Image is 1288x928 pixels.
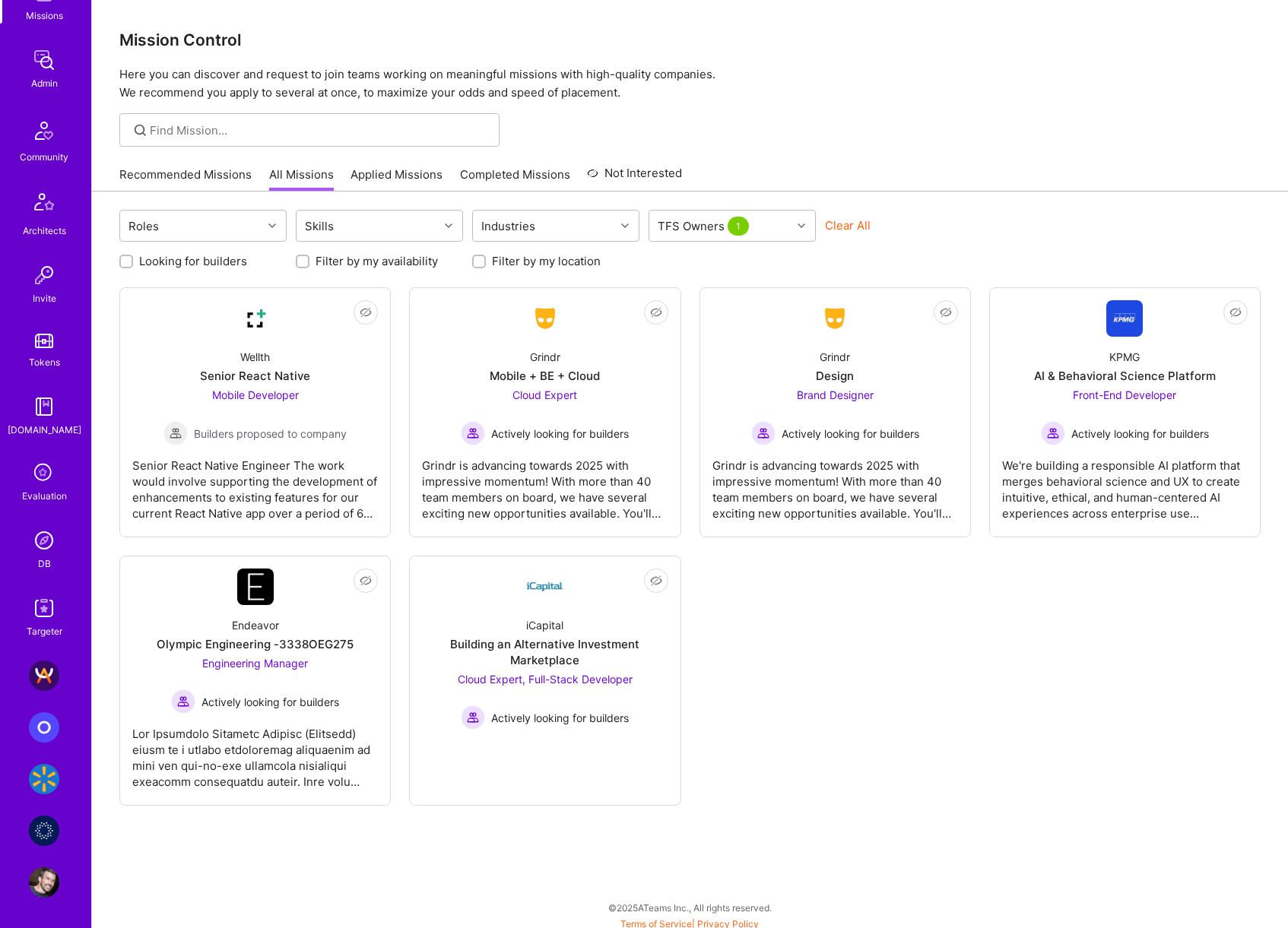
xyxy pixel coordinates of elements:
a: Recommended Missions [119,166,252,192]
i: icon EyeClosed [650,306,662,318]
div: AI & Behavioral Science Platform [1034,368,1216,384]
img: admin teamwork [29,45,59,75]
div: Skills [301,215,338,237]
span: Cloud Expert, Full-Stack Developer [458,673,633,686]
a: Walmart - Project Diamond: iOS application using computer vision [25,764,63,794]
span: Actively looking for builders [201,694,339,710]
input: Find Mission... [150,122,488,138]
span: Mobile Developer [212,388,299,401]
span: Actively looking for builders [491,426,629,442]
a: A.Team: AIR [25,660,63,691]
img: Skill Targeter [29,593,59,623]
div: Targeter [27,623,62,639]
button: Clear All [825,217,871,233]
i: icon EyeClosed [940,306,952,318]
div: DB [38,556,51,572]
i: icon EyeClosed [360,575,372,587]
i: icon EyeClosed [650,575,662,587]
img: Actively looking for builders [751,421,776,445]
a: Company LogoEndeavorOlympic Engineering -3338OEG275Engineering Manager Actively looking for build... [132,569,378,793]
div: Missions [26,8,63,24]
a: Company LogoGrindrMobile + BE + CloudCloud Expert Actively looking for buildersActively looking f... [422,300,668,524]
img: tokens [35,334,53,348]
img: Actively looking for builders [461,421,485,445]
span: Builders proposed to company [194,426,347,442]
img: Builders proposed to company [163,421,188,445]
div: Olympic Engineering -3338OEG275 [157,636,354,652]
a: Company LogoWellthSenior React NativeMobile Developer Builders proposed to companyBuilders propos... [132,300,378,524]
div: Architects [23,223,66,239]
i: icon Chevron [621,222,629,230]
div: Lor Ipsumdolo Sitametc Adipisc (Elitsedd) eiusm te i utlabo etdoloremag aliquaenim ad mini ven qu... [132,714,378,790]
i: icon Chevron [445,222,452,230]
div: Endeavor [232,617,279,633]
img: Company Logo [817,305,853,332]
img: Community [26,112,62,149]
img: Admin Search [29,525,59,556]
div: Community [20,149,68,165]
div: © 2025 ATeams Inc., All rights reserved. [91,888,1288,926]
span: Actively looking for builders [782,426,919,442]
img: Company Logo [527,305,563,332]
a: Company LogoGrindrDesignBrand Designer Actively looking for buildersActively looking for builders... [712,300,958,524]
div: Admin [31,75,58,91]
img: Walmart - Project Diamond: iOS application using computer vision [29,764,59,794]
a: Completed Missions [460,166,570,192]
a: All Missions [269,166,334,192]
a: User Avatar [25,867,63,898]
img: Oscar - CRM team leader [29,712,59,743]
div: Roles [125,215,163,237]
label: Filter by my location [492,253,601,269]
span: Brand Designer [797,388,874,401]
i: icon EyeClosed [360,306,372,318]
h3: Mission Control [119,30,1261,49]
img: Architects [26,186,62,223]
img: guide book [29,391,59,422]
span: Engineering Manager [202,657,308,670]
div: Industries [477,215,539,237]
label: Looking for builders [139,253,247,269]
div: Design [816,368,854,384]
p: Here you can discover and request to join teams working on meaningful missions with high-quality ... [119,65,1261,102]
img: Company Logo [237,569,274,605]
img: Company Logo [237,300,274,337]
div: Grindr is advancing towards 2025 with impressive momentum! With more than 40 team members on boar... [712,445,958,521]
label: Filter by my availability [316,253,438,269]
a: Oscar - CRM team leader [25,712,63,743]
div: Grindr is advancing towards 2025 with impressive momentum! With more than 40 team members on boar... [422,445,668,521]
a: Clearme: Designer for mobile application [25,816,63,846]
div: Grindr [530,349,560,365]
div: Tokens [29,354,60,370]
img: User Avatar [29,867,59,898]
a: Company LogoKPMGAI & Behavioral Science PlatformFront-End Developer Actively looking for builders... [1002,300,1248,524]
span: 1 [728,217,749,236]
div: Senior React Native Engineer The work would involve supporting the development of enhancements to... [132,445,378,521]
div: [DOMAIN_NAME] [8,422,81,438]
div: TFS Owners [654,215,756,237]
img: Invite [29,260,59,290]
div: Grindr [820,349,850,365]
img: Company Logo [527,569,563,605]
img: Actively looking for builders [1041,421,1065,445]
div: KPMG [1109,349,1140,365]
img: Clearme: Designer for mobile application [29,816,59,846]
i: icon Chevron [268,222,276,230]
div: We're building a responsible AI platform that merges behavioral science and UX to create intuitiv... [1002,445,1248,521]
span: Cloud Expert [512,388,577,401]
div: Wellth [240,349,270,365]
i: icon SelectionTeam [30,459,59,488]
span: Actively looking for builders [491,710,629,726]
div: Senior React Native [200,368,310,384]
a: Not Interested [587,164,682,192]
div: Evaluation [22,488,67,504]
span: Actively looking for builders [1071,426,1209,442]
i: icon Chevron [798,222,805,230]
i: icon EyeClosed [1229,306,1242,318]
a: Applied Missions [351,166,443,192]
img: Actively looking for builders [171,689,195,714]
div: Invite [33,290,56,306]
div: iCapital [526,617,563,633]
a: Company LogoiCapitalBuilding an Alternative Investment MarketplaceCloud Expert, Full-Stack Develo... [422,569,668,793]
img: A.Team: AIR [29,660,59,691]
i: icon SearchGrey [132,122,149,139]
